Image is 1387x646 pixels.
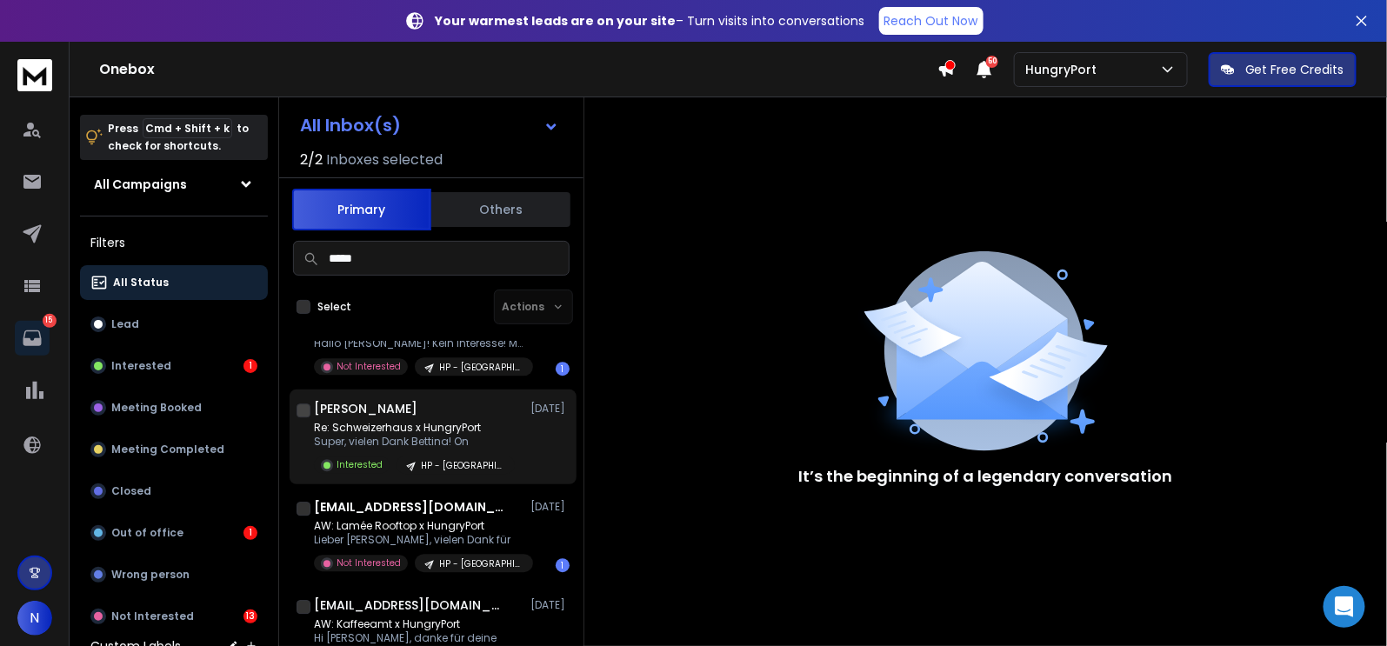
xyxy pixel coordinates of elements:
p: Not Interested [111,609,194,623]
button: Primary [292,189,431,230]
p: HP - [GEOGRAPHIC_DATA] [421,459,504,472]
button: Lead [80,307,268,342]
p: It’s the beginning of a legendary conversation [799,464,1173,489]
button: N [17,601,52,636]
button: All Status [80,265,268,300]
p: Re: Schweizerhaus x HungryPort [314,421,515,435]
h1: [EMAIL_ADDRESS][DOMAIN_NAME] [314,596,505,614]
h1: All Campaigns [94,176,187,193]
p: Hallo [PERSON_NAME]! Kein Interesse! Mit [314,336,523,350]
p: Interested [111,359,171,373]
p: – Turn visits into conversations [436,12,865,30]
p: HungryPort [1025,61,1104,78]
p: Meeting Booked [111,401,202,415]
label: Select [317,300,351,314]
button: Meeting Completed [80,432,268,467]
p: Get Free Credits [1245,61,1344,78]
p: [DATE] [530,500,570,514]
p: Lieber [PERSON_NAME], vielen Dank für [314,533,523,547]
h1: Onebox [99,59,937,80]
div: 1 [243,359,257,373]
p: Interested [337,458,383,471]
p: Lead [111,317,139,331]
p: HP - [GEOGRAPHIC_DATA] [439,361,523,374]
p: 15 [43,314,57,328]
button: Not Interested13 [80,599,268,634]
p: Not Interested [337,556,401,569]
div: Open Intercom Messenger [1324,586,1365,628]
p: Closed [111,484,151,498]
button: Others [431,190,570,229]
button: Wrong person [80,557,268,592]
a: 15 [15,321,50,356]
button: Meeting Booked [80,390,268,425]
h1: [EMAIL_ADDRESS][DOMAIN_NAME] [314,498,505,516]
h1: [PERSON_NAME] [314,400,417,417]
a: Reach Out Now [879,7,984,35]
div: 13 [243,609,257,623]
span: Cmd + Shift + k [143,118,232,138]
button: All Inbox(s) [286,108,573,143]
strong: Your warmest leads are on your site [436,12,677,30]
div: 1 [556,558,570,572]
p: Not Interested [337,360,401,373]
p: Out of office [111,526,183,540]
p: Wrong person [111,568,190,582]
p: AW: Lamée Rooftop x HungryPort [314,519,523,533]
span: 50 [986,56,998,68]
div: 1 [556,362,570,376]
button: Closed [80,474,268,509]
div: 1 [243,526,257,540]
p: Reach Out Now [884,12,978,30]
p: Hi [PERSON_NAME], danke für deine [314,631,523,645]
p: AW: Kaffeeamt x HungryPort [314,617,523,631]
p: HP - [GEOGRAPHIC_DATA] [439,557,523,570]
p: Press to check for shortcuts. [108,120,249,155]
button: Get Free Credits [1209,52,1357,87]
h3: Filters [80,230,268,255]
p: Meeting Completed [111,443,224,456]
p: All Status [113,276,169,290]
button: All Campaigns [80,167,268,202]
button: Out of office1 [80,516,268,550]
button: Interested1 [80,349,268,383]
h1: All Inbox(s) [300,117,401,134]
h3: Inboxes selected [326,150,443,170]
span: 2 / 2 [300,150,323,170]
p: [DATE] [530,402,570,416]
p: Super, vielen Dank Bettina! On [314,435,515,449]
p: [DATE] [530,598,570,612]
img: logo [17,59,52,91]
